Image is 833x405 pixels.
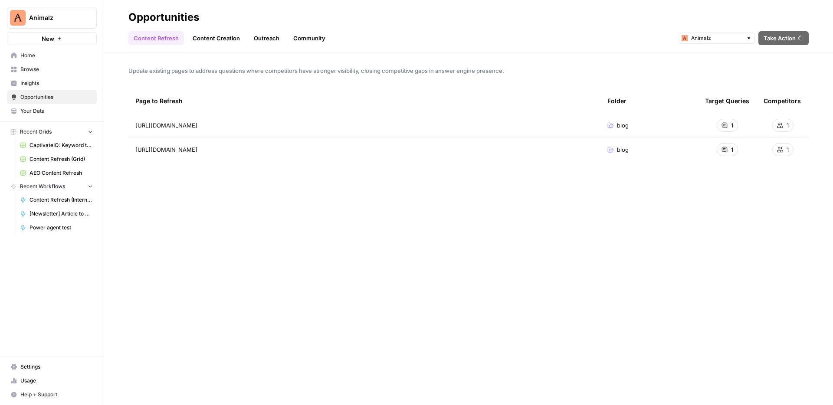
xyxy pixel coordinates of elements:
[135,121,197,130] span: [URL][DOMAIN_NAME]
[10,10,26,26] img: Animalz Logo
[42,34,54,43] span: New
[16,166,97,180] a: AEO Content Refresh
[787,145,789,154] span: 1
[16,152,97,166] a: Content Refresh (Grid)
[7,7,97,29] button: Workspace: Animalz
[607,89,626,113] div: Folder
[187,31,245,45] a: Content Creation
[16,207,97,221] a: [Newsletter] Article to Newsletter ([PERSON_NAME])
[16,221,97,235] a: Power agent test
[20,52,93,59] span: Home
[7,49,97,62] a: Home
[731,145,733,154] span: 1
[764,89,801,113] div: Competitors
[20,183,65,190] span: Recent Workflows
[7,125,97,138] button: Recent Grids
[20,128,52,136] span: Recent Grids
[16,193,97,207] a: Content Refresh (Internal Links & Meta)
[20,391,93,398] span: Help + Support
[20,107,93,115] span: Your Data
[617,145,629,154] span: blog
[7,360,97,374] a: Settings
[7,32,97,45] button: New
[20,363,93,371] span: Settings
[16,138,97,152] a: CaptivateIQ: Keyword to Article
[29,13,82,22] span: Animalz
[30,210,93,218] span: [Newsletter] Article to Newsletter ([PERSON_NAME])
[764,34,796,42] span: Take Action
[128,66,809,75] span: Update existing pages to address questions where competitors have stronger visibility, closing co...
[7,104,97,118] a: Your Data
[249,31,285,45] a: Outreach
[20,65,93,73] span: Browse
[7,388,97,402] button: Help + Support
[7,62,97,76] a: Browse
[128,10,199,24] div: Opportunities
[128,31,184,45] a: Content Refresh
[30,141,93,149] span: CaptivateIQ: Keyword to Article
[731,121,733,130] span: 1
[135,89,594,113] div: Page to Refresh
[20,93,93,101] span: Opportunities
[30,155,93,163] span: Content Refresh (Grid)
[30,196,93,204] span: Content Refresh (Internal Links & Meta)
[30,169,93,177] span: AEO Content Refresh
[7,180,97,193] button: Recent Workflows
[20,79,93,87] span: Insights
[30,224,93,232] span: Power agent test
[135,145,197,154] span: [URL][DOMAIN_NAME]
[7,90,97,104] a: Opportunities
[758,31,809,45] button: Take Action
[787,121,789,130] span: 1
[20,377,93,385] span: Usage
[617,121,629,130] span: blog
[288,31,331,45] a: Community
[705,89,749,113] div: Target Queries
[7,76,97,90] a: Insights
[7,374,97,388] a: Usage
[691,34,742,42] input: Animalz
